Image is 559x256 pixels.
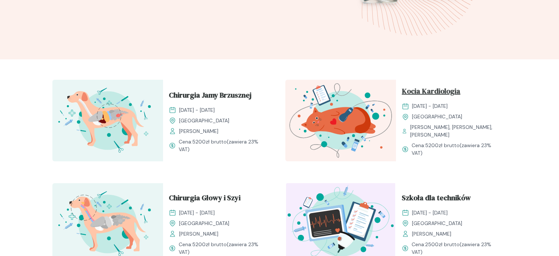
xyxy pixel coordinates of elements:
span: Cena: (zawiera 23% VAT) [179,138,268,153]
a: Kocia Kardiologia [402,86,501,99]
span: 5200 zł brutto [192,138,227,145]
span: [DATE] - [DATE] [179,106,215,114]
span: Cena: (zawiera 23% VAT) [179,241,268,256]
span: [PERSON_NAME] [412,230,451,238]
img: aHfRokMqNJQqH-fc_ChiruJB_T.svg [52,80,163,161]
span: Chirurgia Jamy Brzusznej [169,90,251,103]
span: Cena: (zawiera 23% VAT) [412,142,501,157]
span: [GEOGRAPHIC_DATA] [179,220,229,227]
a: Chirurgia Jamy Brzusznej [169,90,268,103]
img: aHfXlEMqNJQqH-jZ_KociaKardio_T.svg [285,80,396,161]
span: 5200 zł brutto [425,142,460,149]
span: [DATE] - [DATE] [179,209,215,217]
span: [DATE] - [DATE] [412,209,448,217]
span: Chirurgia Głowy i Szyi [169,192,241,206]
span: [GEOGRAPHIC_DATA] [179,117,229,125]
span: [GEOGRAPHIC_DATA] [412,113,462,121]
span: [PERSON_NAME] [179,127,218,135]
span: [GEOGRAPHIC_DATA] [412,220,462,227]
span: Cena: (zawiera 23% VAT) [412,241,501,256]
span: [PERSON_NAME], [PERSON_NAME], [PERSON_NAME] [410,123,501,139]
a: Szkoła dla techników [402,192,501,206]
span: Szkoła dla techników [402,192,471,206]
span: 5200 zł brutto [192,241,227,248]
span: [DATE] - [DATE] [412,102,448,110]
a: Chirurgia Głowy i Szyi [169,192,268,206]
span: Kocia Kardiologia [402,86,460,99]
span: [PERSON_NAME] [179,230,218,238]
span: 2500 zł brutto [425,241,460,248]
